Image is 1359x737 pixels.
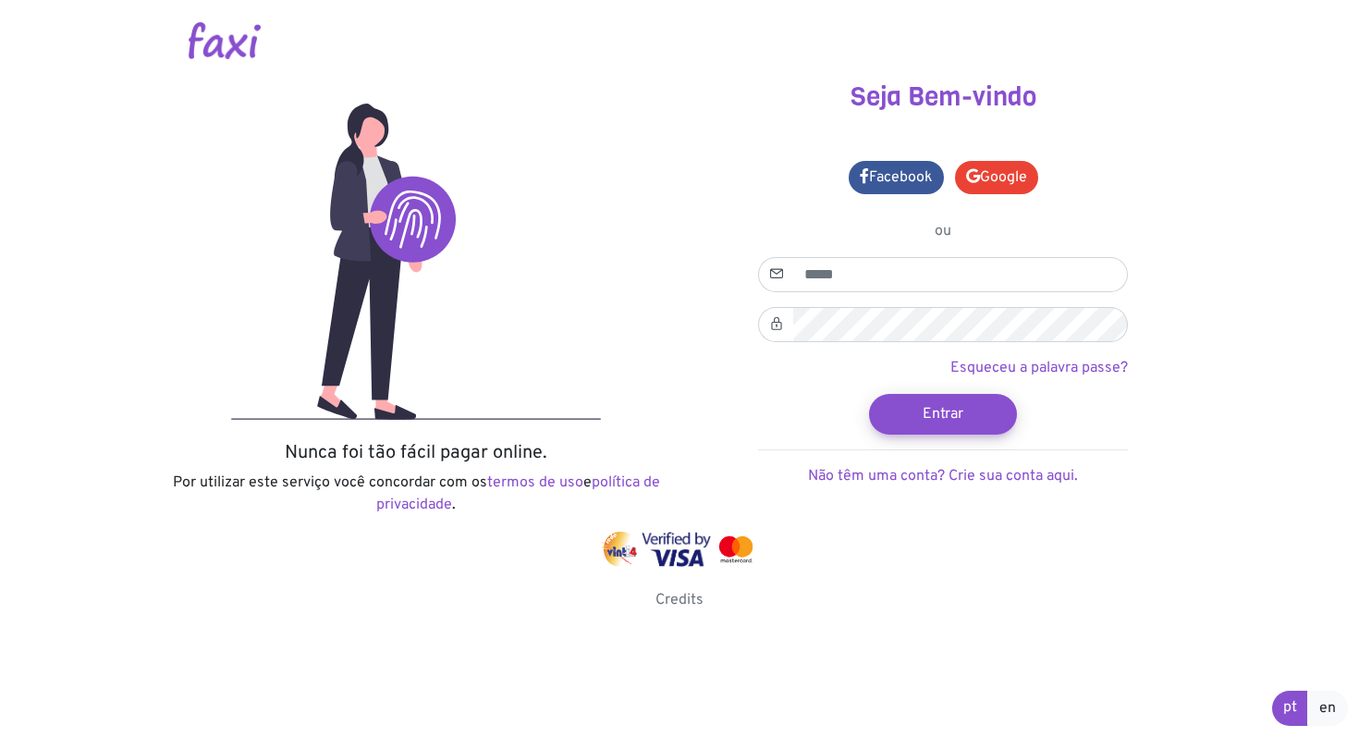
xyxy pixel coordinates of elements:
[642,532,711,567] img: visa
[655,591,704,609] a: Credits
[758,220,1128,242] p: ou
[166,472,666,516] p: Por utilizar este serviço você concordar com os e .
[487,473,583,492] a: termos de uso
[693,81,1193,113] h3: Seja Bem-vindo
[849,161,944,194] a: Facebook
[715,532,757,567] img: mastercard
[602,532,639,567] img: vinti4
[955,161,1038,194] a: Google
[166,442,666,464] h5: Nunca foi tão fácil pagar online.
[869,394,1017,435] button: Entrar
[808,467,1078,485] a: Não têm uma conta? Crie sua conta aqui.
[1272,691,1308,726] a: pt
[1307,691,1348,726] a: en
[950,359,1128,377] a: Esqueceu a palavra passe?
